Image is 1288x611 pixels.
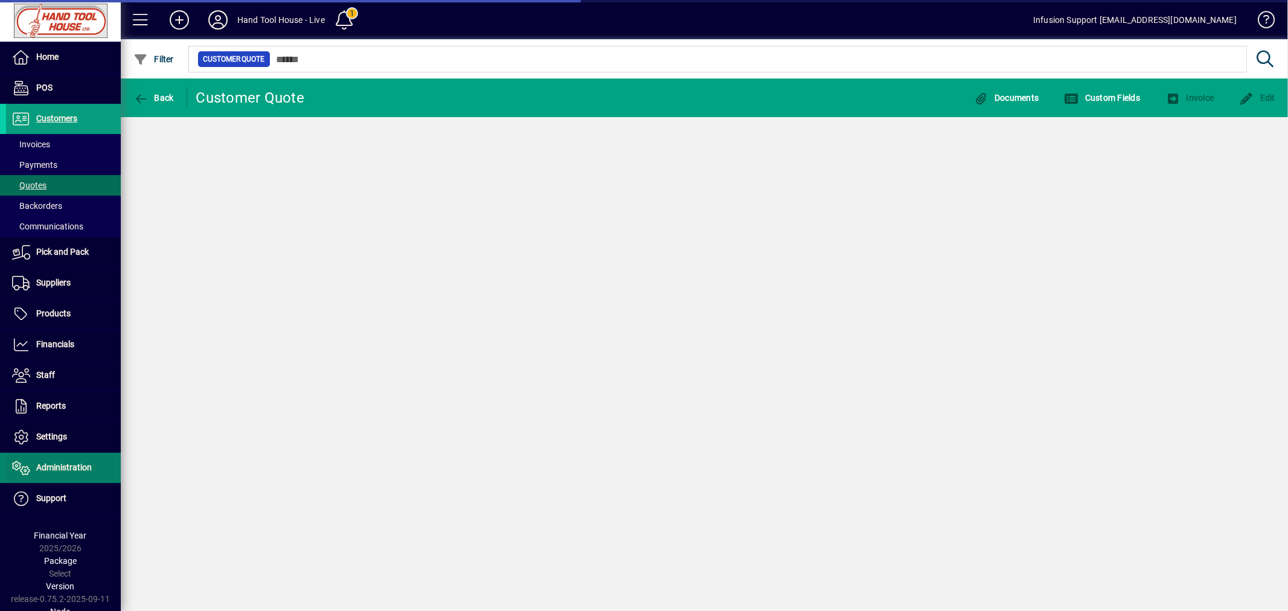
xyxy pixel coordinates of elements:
span: Suppliers [36,278,71,287]
a: Pick and Pack [6,237,121,267]
span: Customer Quote [203,53,265,65]
button: Filter [130,48,177,70]
span: Settings [36,432,67,441]
span: Filter [133,54,174,64]
a: Support [6,484,121,514]
span: Invoice [1165,93,1214,103]
a: Products [6,299,121,329]
a: Knowledge Base [1249,2,1273,42]
div: Infusion Support [EMAIL_ADDRESS][DOMAIN_NAME] [1033,10,1237,30]
span: Custom Fields [1065,93,1141,103]
span: Financials [36,339,74,349]
button: Profile [199,9,237,31]
span: Back [133,93,174,103]
span: Invoices [12,139,50,149]
span: Quotes [12,181,46,190]
span: Reports [36,401,66,411]
span: POS [36,83,53,92]
button: Documents [971,87,1042,109]
span: Backorders [12,201,62,211]
a: Backorders [6,196,121,216]
a: Settings [6,422,121,452]
span: Package [44,556,77,566]
span: Edit [1240,93,1276,103]
button: Back [130,87,177,109]
a: Administration [6,453,121,483]
a: Home [6,42,121,72]
span: Staff [36,370,55,380]
a: Invoices [6,134,121,155]
a: Financials [6,330,121,360]
a: Payments [6,155,121,175]
span: Documents [974,93,1039,103]
span: Version [46,581,75,591]
span: Communications [12,222,83,231]
span: Pick and Pack [36,247,89,257]
button: Custom Fields [1062,87,1144,109]
span: Customers [36,114,77,123]
a: Suppliers [6,268,121,298]
app-page-header-button: Back [121,87,187,109]
button: Add [160,9,199,31]
a: Communications [6,216,121,237]
a: Staff [6,360,121,391]
span: Support [36,493,66,503]
a: POS [6,73,121,103]
div: Customer Quote [196,88,305,107]
span: Home [36,52,59,62]
a: Quotes [6,175,121,196]
span: Financial Year [34,531,87,540]
span: Products [36,309,71,318]
button: Invoice [1162,87,1217,109]
a: Reports [6,391,121,421]
span: Administration [36,462,92,472]
span: Payments [12,160,57,170]
button: Edit [1237,87,1279,109]
div: Hand Tool House - Live [237,10,325,30]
